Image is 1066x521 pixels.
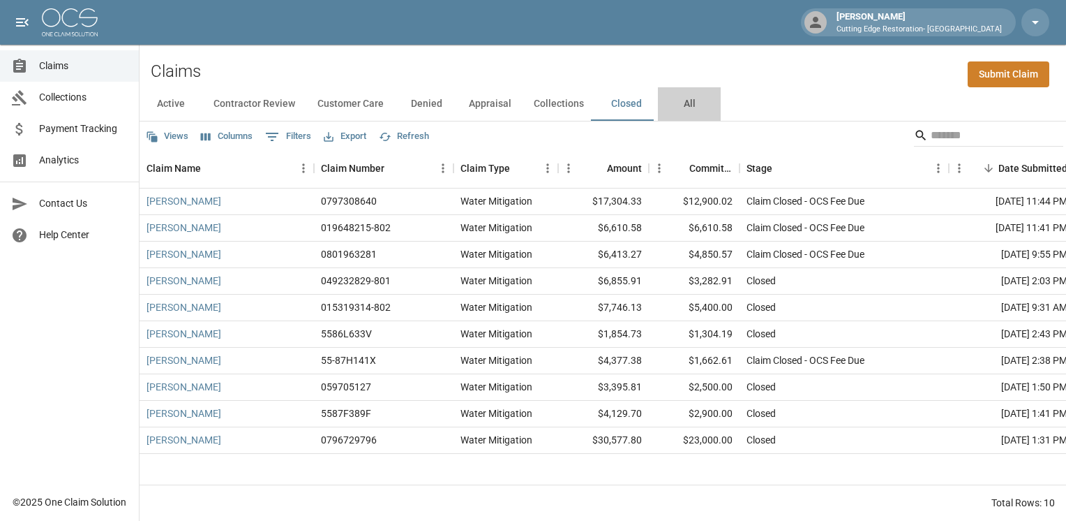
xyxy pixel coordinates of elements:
[201,159,220,178] button: Sort
[197,126,256,147] button: Select columns
[649,427,740,454] div: $23,000.00
[384,159,404,178] button: Sort
[772,159,792,178] button: Sort
[453,149,558,188] div: Claim Type
[320,126,370,147] button: Export
[914,124,1063,149] div: Search
[147,274,221,288] a: [PERSON_NAME]
[746,149,772,188] div: Stage
[558,242,649,268] div: $6,413.27
[321,380,371,394] div: 059705127
[595,87,658,121] button: Closed
[836,24,1002,36] p: Cutting Edge Restoration- [GEOGRAPHIC_DATA]
[649,268,740,295] div: $3,282.91
[510,159,530,178] button: Sort
[831,10,1007,35] div: [PERSON_NAME]
[140,87,1066,121] div: dynamic tabs
[321,221,391,235] div: 019648215-802
[558,189,649,215] div: $17,304.33
[558,321,649,348] div: $1,854.73
[321,406,371,420] div: 5587F389F
[587,159,607,178] button: Sort
[558,158,579,179] button: Menu
[375,126,433,147] button: Refresh
[202,87,306,121] button: Contractor Review
[558,427,649,454] div: $30,577.80
[649,149,740,188] div: Committed Amount
[321,433,377,447] div: 0796729796
[746,327,776,341] div: Closed
[968,61,1049,87] a: Submit Claim
[460,149,510,188] div: Claim Type
[151,61,201,82] h2: Claims
[537,158,558,179] button: Menu
[460,221,532,235] div: Water Mitigation
[558,348,649,374] div: $4,377.38
[321,274,391,288] div: 049232829-801
[649,295,740,321] div: $5,400.00
[293,158,314,179] button: Menu
[928,158,949,179] button: Menu
[147,327,221,341] a: [PERSON_NAME]
[39,196,128,211] span: Contact Us
[746,300,776,314] div: Closed
[321,300,391,314] div: 015319314-802
[458,87,523,121] button: Appraisal
[460,353,532,367] div: Water Mitigation
[39,90,128,105] span: Collections
[460,406,532,420] div: Water Mitigation
[321,353,376,367] div: 55-87H141X
[42,8,98,36] img: ocs-logo-white-transparent.png
[147,221,221,235] a: [PERSON_NAME]
[262,126,315,148] button: Show filters
[746,380,776,394] div: Closed
[649,215,740,242] div: $6,610.58
[39,228,128,242] span: Help Center
[558,401,649,427] div: $4,129.70
[979,159,998,178] button: Sort
[460,300,532,314] div: Water Mitigation
[740,149,949,188] div: Stage
[746,221,864,235] div: Claim Closed - OCS Fee Due
[306,87,395,121] button: Customer Care
[147,353,221,367] a: [PERSON_NAME]
[649,321,740,348] div: $1,304.19
[140,87,202,121] button: Active
[558,295,649,321] div: $7,746.13
[147,300,221,314] a: [PERSON_NAME]
[746,274,776,288] div: Closed
[558,268,649,295] div: $6,855.91
[670,159,689,178] button: Sort
[746,433,776,447] div: Closed
[142,126,192,147] button: Views
[147,194,221,208] a: [PERSON_NAME]
[746,353,864,367] div: Claim Closed - OCS Fee Due
[649,348,740,374] div: $1,662.61
[460,274,532,288] div: Water Mitigation
[746,406,776,420] div: Closed
[991,496,1055,510] div: Total Rows: 10
[558,215,649,242] div: $6,610.58
[140,149,314,188] div: Claim Name
[607,149,642,188] div: Amount
[39,122,128,136] span: Payment Tracking
[460,380,532,394] div: Water Mitigation
[649,242,740,268] div: $4,850.57
[746,247,864,261] div: Claim Closed - OCS Fee Due
[649,374,740,401] div: $2,500.00
[460,247,532,261] div: Water Mitigation
[460,327,532,341] div: Water Mitigation
[746,194,864,208] div: Claim Closed - OCS Fee Due
[147,433,221,447] a: [PERSON_NAME]
[689,149,733,188] div: Committed Amount
[147,406,221,420] a: [PERSON_NAME]
[395,87,458,121] button: Denied
[39,59,128,73] span: Claims
[321,194,377,208] div: 0797308640
[321,327,372,341] div: 5586L633V
[147,149,201,188] div: Claim Name
[558,149,649,188] div: Amount
[147,247,221,261] a: [PERSON_NAME]
[558,374,649,401] div: $3,395.81
[39,153,128,168] span: Analytics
